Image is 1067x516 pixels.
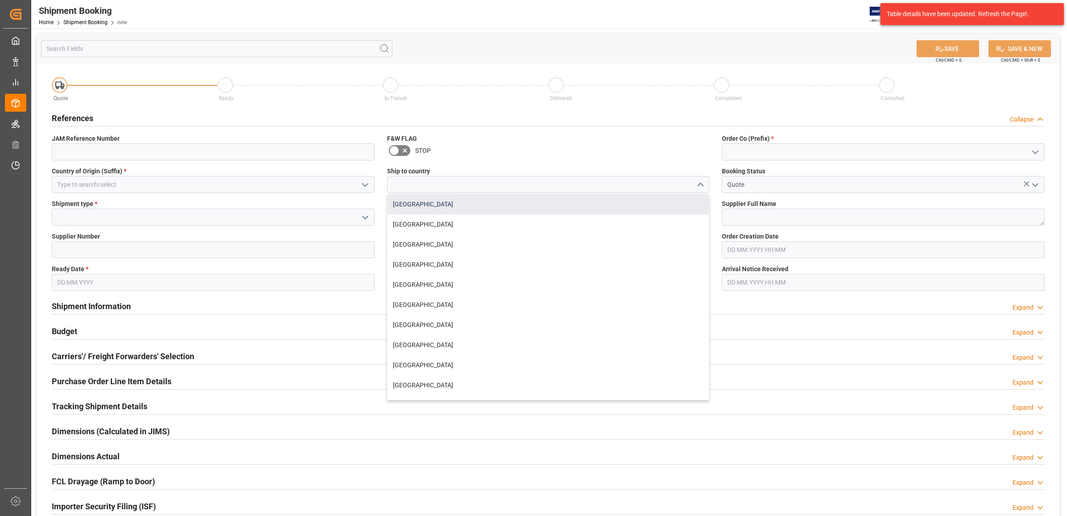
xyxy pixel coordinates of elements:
[1028,145,1041,159] button: open menu
[52,176,375,193] input: Type to search/select
[52,274,375,291] input: DD.MM.YYYY
[1013,503,1034,512] div: Expand
[52,264,88,274] span: Ready Date
[52,375,171,387] h2: Purchase Order Line Item Details
[387,167,430,176] span: Ship to country
[388,235,709,255] div: [GEOGRAPHIC_DATA]
[52,232,100,241] span: Supplier Number
[39,4,127,17] div: Shipment Booking
[52,167,126,176] span: Country of Origin (Suffix)
[388,395,709,415] div: [GEOGRAPHIC_DATA]
[1013,453,1034,462] div: Expand
[388,315,709,335] div: [GEOGRAPHIC_DATA]
[388,275,709,295] div: [GEOGRAPHIC_DATA]
[722,264,788,274] span: Arrival Notice Received
[63,19,108,25] a: Shipment Booking
[358,210,371,224] button: open menu
[52,425,170,437] h2: Dimensions (Calculated in JIMS)
[39,19,54,25] a: Home
[384,95,407,101] span: In-Transit
[881,95,904,101] span: Cancelled
[887,9,1051,19] div: Table details have been updated. Refresh the Page!.
[722,134,774,143] span: Order Co (Prefix)
[1013,328,1034,337] div: Expand
[358,178,371,192] button: open menu
[1013,403,1034,412] div: Expand
[722,241,1045,258] input: DD.MM.YYYY HH:MM
[936,57,962,63] span: Ctrl/CMD + S
[219,95,233,101] span: Ready
[870,7,900,22] img: Exertis%20JAM%20-%20Email%20Logo.jpg_1722504956.jpg
[388,214,709,235] div: [GEOGRAPHIC_DATA]
[722,274,1045,291] input: DD.MM.YYYY HH:MM
[722,199,776,209] span: Supplier Full Name
[1013,353,1034,362] div: Expand
[52,450,120,462] h2: Dimensions Actual
[52,134,120,143] span: JAM Reference Number
[388,355,709,375] div: [GEOGRAPHIC_DATA]
[415,146,431,155] span: STOP
[988,40,1051,57] button: SAVE & NEW
[1013,378,1034,387] div: Expand
[388,375,709,395] div: [GEOGRAPHIC_DATA]
[388,335,709,355] div: [GEOGRAPHIC_DATA]
[52,325,77,337] h2: Budget
[722,167,765,176] span: Booking Status
[52,475,155,487] h2: FCL Drayage (Ramp to Door)
[1010,115,1034,124] div: Collapse
[722,232,779,241] span: Order Creation Date
[550,95,572,101] span: Delivered
[52,300,131,312] h2: Shipment Information
[1013,303,1034,312] div: Expand
[388,295,709,315] div: [GEOGRAPHIC_DATA]
[52,199,97,209] span: Shipment type
[388,194,709,214] div: [GEOGRAPHIC_DATA]
[388,255,709,275] div: [GEOGRAPHIC_DATA]
[52,400,147,412] h2: Tracking Shipment Details
[41,40,392,57] input: Search Fields
[1013,478,1034,487] div: Expand
[54,95,68,101] span: Quote
[1028,178,1041,192] button: open menu
[387,134,417,143] span: F&W FLAG
[917,40,979,57] button: SAVE
[52,500,156,512] h2: Importer Security Filing (ISF)
[52,350,194,362] h2: Carriers'/ Freight Forwarders' Selection
[715,95,742,101] span: Completed
[693,178,706,192] button: close menu
[1013,428,1034,437] div: Expand
[1001,57,1040,63] span: Ctrl/CMD + Shift + S
[52,112,93,124] h2: References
